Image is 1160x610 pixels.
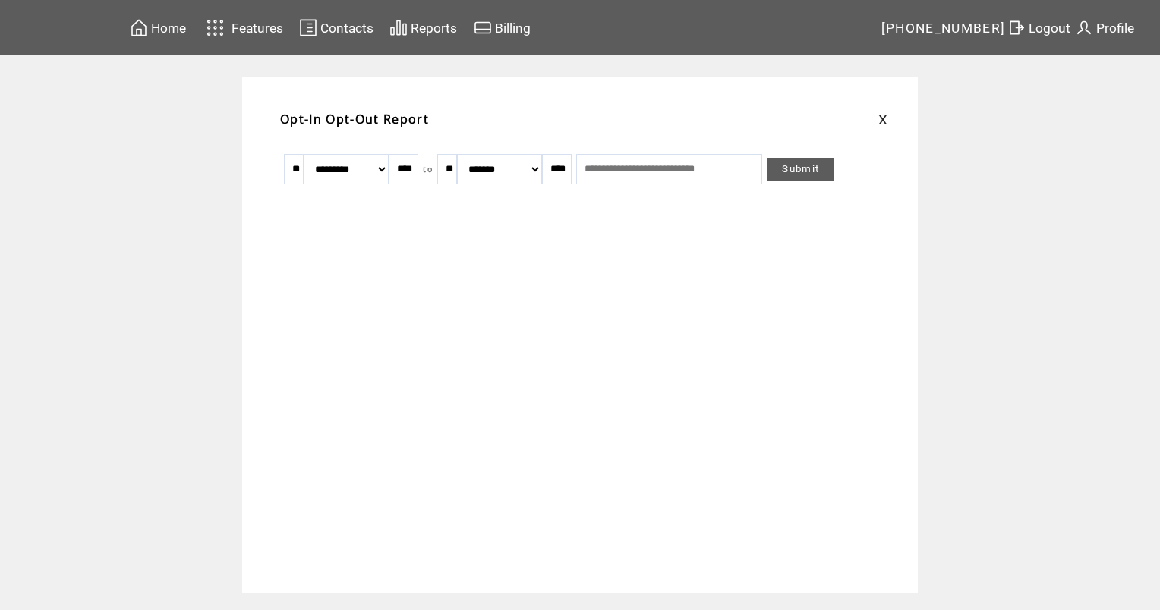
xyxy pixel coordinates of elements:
[387,16,459,39] a: Reports
[1005,16,1073,39] a: Logout
[471,16,533,39] a: Billing
[130,18,148,37] img: home.svg
[232,20,283,36] span: Features
[299,18,317,37] img: contacts.svg
[1096,20,1134,36] span: Profile
[389,18,408,37] img: chart.svg
[474,18,492,37] img: creidtcard.svg
[881,20,1006,36] span: [PHONE_NUMBER]
[1007,18,1026,37] img: exit.svg
[151,20,186,36] span: Home
[767,158,834,181] a: Submit
[320,20,374,36] span: Contacts
[1073,16,1136,39] a: Profile
[423,164,433,175] span: to
[1075,18,1093,37] img: profile.svg
[280,111,429,127] span: Opt-In Opt-Out Report
[202,15,229,40] img: features.svg
[1029,20,1070,36] span: Logout
[200,13,285,42] a: Features
[297,16,376,39] a: Contacts
[128,16,188,39] a: Home
[411,20,457,36] span: Reports
[495,20,531,36] span: Billing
